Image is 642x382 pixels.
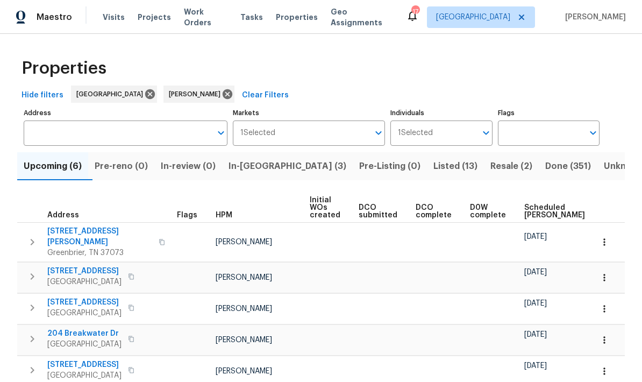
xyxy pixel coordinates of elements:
span: Flags [177,211,197,219]
span: Hide filters [22,89,63,102]
span: [PERSON_NAME] [169,89,225,100]
span: DCO submitted [359,204,397,219]
span: [GEOGRAPHIC_DATA] [47,339,122,350]
span: Done (351) [545,159,591,174]
button: Open [586,125,601,140]
span: Work Orders [184,6,227,28]
button: Clear Filters [238,86,293,105]
span: [DATE] [524,233,547,240]
span: Properties [22,63,106,74]
span: 1 Selected [398,129,433,138]
span: [PERSON_NAME] [216,305,272,313]
div: [GEOGRAPHIC_DATA] [71,86,157,103]
span: Pre-Listing (0) [359,159,420,174]
span: Visits [103,12,125,23]
span: Upcoming (6) [24,159,82,174]
span: [STREET_ADDRESS] [47,297,122,308]
div: 17 [411,6,419,17]
span: [STREET_ADDRESS] [47,359,122,370]
button: Hide filters [17,86,68,105]
span: Geo Assignments [331,6,393,28]
span: 1 Selected [240,129,275,138]
span: [GEOGRAPHIC_DATA] [47,308,122,319]
span: [GEOGRAPHIC_DATA] [76,89,147,100]
button: Open [371,125,386,140]
span: 204 Breakwater Dr [47,328,122,339]
span: In-[GEOGRAPHIC_DATA] (3) [229,159,346,174]
span: Tasks [240,13,263,21]
span: Scheduled [PERSON_NAME] [524,204,585,219]
label: Address [24,110,227,116]
span: Properties [276,12,318,23]
span: Pre-reno (0) [95,159,148,174]
span: [DATE] [524,362,547,370]
span: [PERSON_NAME] [216,367,272,375]
span: Initial WOs created [310,196,340,219]
span: [STREET_ADDRESS] [47,266,122,277]
span: D0W complete [470,204,506,219]
span: Listed (13) [433,159,477,174]
span: Greenbrier, TN 37073 [47,247,152,258]
span: [PERSON_NAME] [561,12,626,23]
span: Resale (2) [490,159,532,174]
span: [PERSON_NAME] [216,274,272,281]
span: Address [47,211,79,219]
span: DCO complete [416,204,452,219]
label: Flags [498,110,600,116]
span: [DATE] [524,268,547,276]
span: Clear Filters [242,89,289,102]
span: [DATE] [524,331,547,338]
div: [PERSON_NAME] [163,86,234,103]
span: Maestro [37,12,72,23]
label: Markets [233,110,386,116]
label: Individuals [390,110,492,116]
span: [GEOGRAPHIC_DATA] [47,370,122,381]
span: HPM [216,211,232,219]
span: [STREET_ADDRESS][PERSON_NAME] [47,226,152,247]
span: Projects [138,12,171,23]
span: [PERSON_NAME] [216,238,272,246]
span: [GEOGRAPHIC_DATA] [436,12,510,23]
button: Open [479,125,494,140]
span: [GEOGRAPHIC_DATA] [47,277,122,287]
span: In-review (0) [161,159,216,174]
span: [PERSON_NAME] [216,336,272,344]
span: [DATE] [524,300,547,307]
button: Open [213,125,229,140]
